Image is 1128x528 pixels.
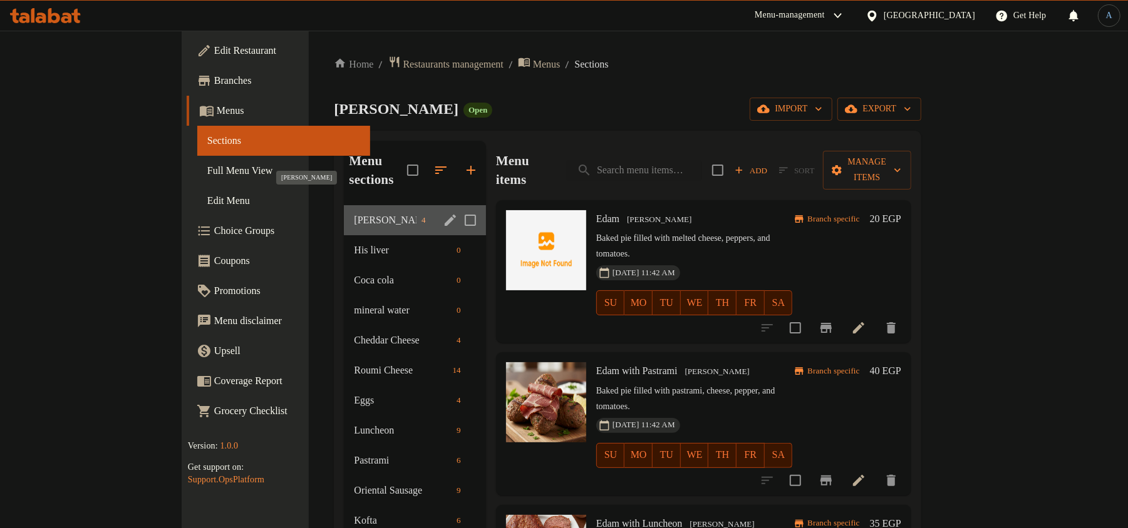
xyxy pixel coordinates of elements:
span: 14 [448,365,466,377]
input: search [567,160,702,181]
img: Edam with Pastrami [506,362,586,442]
span: Choice Groups [214,223,360,238]
div: items [452,513,466,528]
span: Sections [575,57,609,72]
span: TU [658,446,676,464]
span: WE [686,294,704,312]
span: Menus [533,57,561,72]
div: Oriental Sausage9 [344,475,485,505]
span: Coverage Report [214,373,360,388]
a: Sections [197,126,370,156]
a: Restaurants management [388,56,504,73]
span: Restaurants management [403,57,504,72]
li: / [379,57,383,72]
span: Branch specific [802,365,864,377]
span: Add item [731,161,771,180]
span: 4 [452,335,466,347]
div: Kofta [354,513,452,528]
span: mineral water [354,303,452,318]
span: Coupons [214,253,360,268]
button: delete [876,465,906,495]
p: Baked pie filled with pastrami, cheese, pepper, and tomatoes. [596,383,793,415]
button: Branch-specific-item [811,313,841,343]
div: items [417,213,431,228]
div: items [452,333,466,348]
span: 6 [452,515,466,527]
div: [GEOGRAPHIC_DATA] [884,9,975,23]
button: Branch-specific-item [811,465,841,495]
a: Promotions [187,276,370,306]
span: Menu disclaimer [214,313,360,328]
span: export [847,101,911,117]
a: Choice Groups [187,216,370,246]
span: TH [713,446,732,464]
div: items [452,243,466,258]
div: items [448,363,466,378]
div: Cheddar Cheese [354,333,452,348]
span: Edit Menu [207,193,360,208]
span: Version: [188,441,218,450]
div: His liver0 [344,235,485,265]
button: export [837,98,921,121]
div: Eggs4 [344,385,485,415]
span: Roumi Cheese [354,363,447,378]
h2: Menu sections [349,151,406,189]
a: Menu disclaimer [187,306,370,336]
div: [PERSON_NAME]4edit [344,205,485,235]
span: Edam with Pastrami [596,365,678,376]
li: / [509,57,513,72]
span: Edam [596,213,619,224]
button: SA [765,290,793,315]
span: Eggs [354,393,452,408]
span: import [760,101,822,117]
span: Select all sections [400,157,426,183]
span: Grocery Checklist [214,404,360,419]
button: import [750,98,832,121]
span: [PERSON_NAME] [354,213,417,228]
div: items [452,453,466,468]
span: 9 [452,485,466,497]
img: Edam [506,210,586,290]
span: Luncheon [354,423,452,438]
button: WE [681,443,709,468]
span: MO [629,446,648,464]
button: WE [681,290,709,315]
a: Coupons [187,246,370,276]
div: items [452,423,466,438]
span: Add [734,163,768,178]
span: Get support on: [188,462,244,472]
a: Menus [518,56,561,73]
span: His liver [354,243,452,258]
span: SA [770,294,788,312]
span: Oriental Sausage [354,483,452,498]
button: MO [624,290,653,315]
span: FR [742,294,760,312]
span: Full Menu View [207,163,360,178]
button: FR [737,290,765,315]
button: FR [737,443,765,468]
div: Pastrami6 [344,445,485,475]
p: Baked pie filled with melted cheese, peppers, and tomatoes. [596,231,793,262]
a: Support.OpsPlatform [188,475,264,484]
div: mineral water0 [344,295,485,325]
span: Upsell [214,343,360,358]
span: Pastrami [354,453,452,468]
div: Menu-management [755,8,825,23]
div: items [452,303,466,318]
button: SA [765,443,793,468]
div: Edam Cheese [680,365,755,380]
span: MO [629,294,648,312]
button: TH [708,443,737,468]
button: TU [653,443,681,468]
span: 9 [452,425,466,437]
button: TH [708,290,737,315]
div: Cheddar Cheese4 [344,325,485,355]
span: 0 [452,305,466,317]
div: Coca cola0 [344,265,485,295]
a: Edit Menu [197,186,370,216]
span: Edit Restaurant [214,43,360,58]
